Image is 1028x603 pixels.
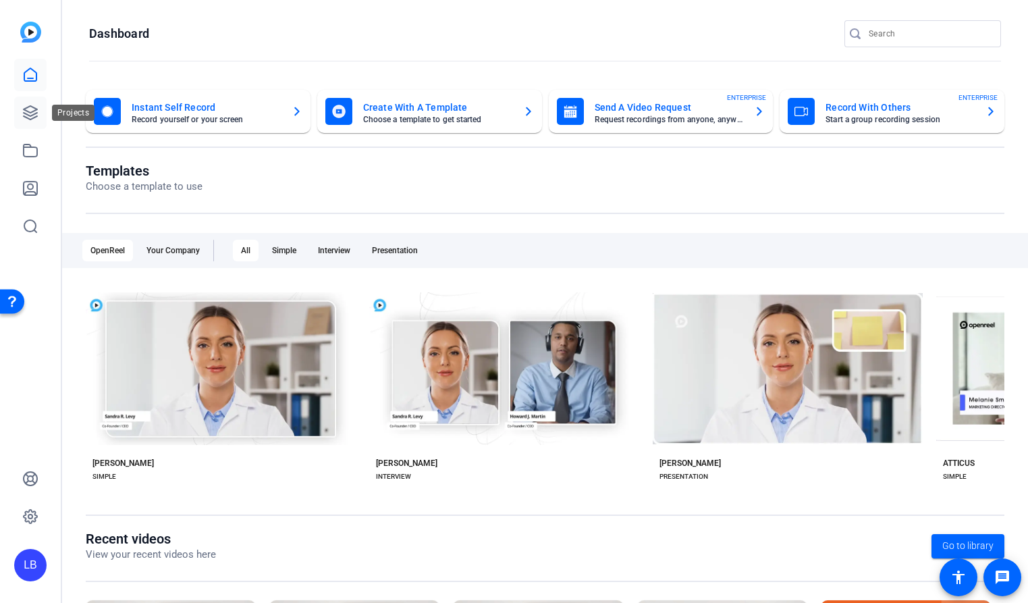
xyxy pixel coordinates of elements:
div: Simple [264,240,304,261]
div: [PERSON_NAME] [92,458,154,469]
p: View your recent videos here [86,547,216,562]
mat-icon: accessibility [950,569,967,585]
button: Send A Video RequestRequest recordings from anyone, anywhereENTERPRISE [549,90,774,133]
p: Choose a template to use [86,179,202,194]
div: Projects [52,105,94,121]
div: Your Company [138,240,208,261]
button: Record With OthersStart a group recording sessionENTERPRISE [780,90,1004,133]
div: All [233,240,259,261]
div: SIMPLE [92,471,116,482]
div: LB [14,549,47,581]
input: Search [869,26,990,42]
span: ENTERPRISE [958,93,998,103]
mat-card-title: Instant Self Record [132,99,281,115]
div: INTERVIEW [376,471,411,482]
div: [PERSON_NAME] [376,458,437,469]
button: Instant Self RecordRecord yourself or your screen [86,90,310,133]
mat-card-subtitle: Record yourself or your screen [132,115,281,124]
a: Go to library [931,534,1004,558]
div: PRESENTATION [659,471,708,482]
div: SIMPLE [943,471,967,482]
mat-card-title: Record With Others [826,99,975,115]
div: Presentation [364,240,426,261]
div: OpenReel [82,240,133,261]
span: Go to library [942,539,994,553]
img: blue-gradient.svg [20,22,41,43]
h1: Templates [86,163,202,179]
mat-icon: message [994,569,1010,585]
mat-card-title: Send A Video Request [595,99,744,115]
mat-card-subtitle: Request recordings from anyone, anywhere [595,115,744,124]
span: ENTERPRISE [727,93,766,103]
mat-card-title: Create With A Template [363,99,512,115]
div: Interview [310,240,358,261]
h1: Recent videos [86,531,216,547]
mat-card-subtitle: Choose a template to get started [363,115,512,124]
h1: Dashboard [89,26,149,42]
button: Create With A TemplateChoose a template to get started [317,90,542,133]
mat-card-subtitle: Start a group recording session [826,115,975,124]
div: ATTICUS [943,458,975,469]
div: [PERSON_NAME] [659,458,721,469]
